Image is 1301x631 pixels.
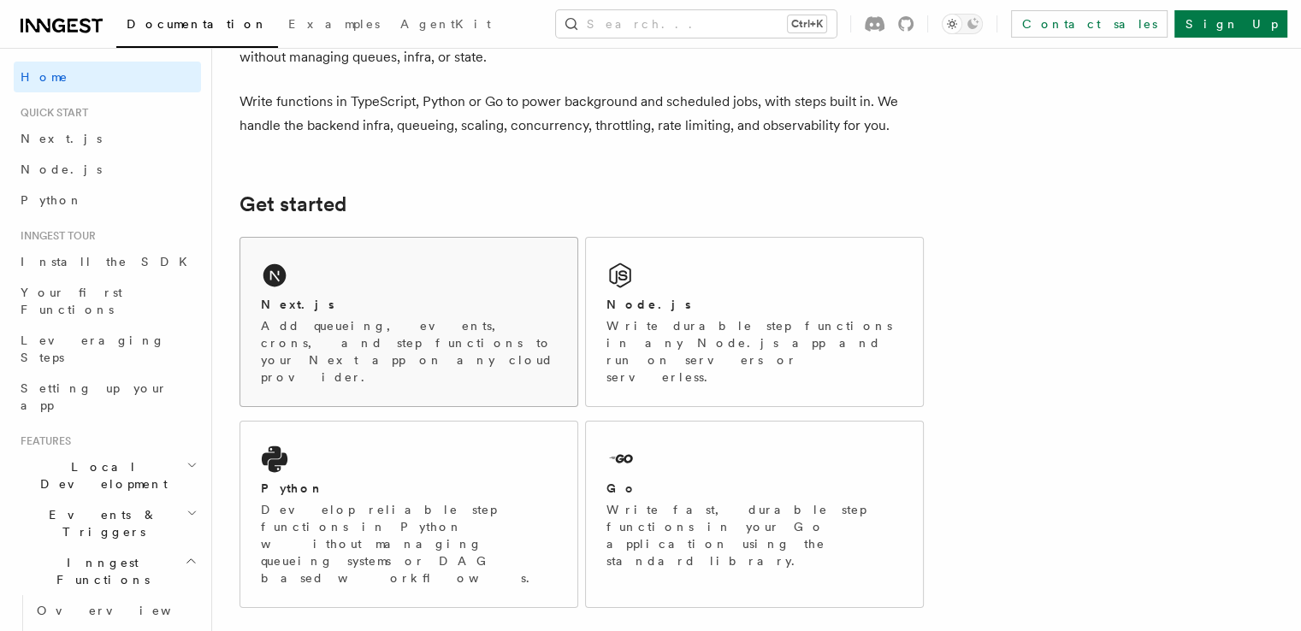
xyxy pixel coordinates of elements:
a: Sign Up [1174,10,1287,38]
button: Local Development [14,451,201,499]
span: Overview [37,604,213,617]
kbd: Ctrl+K [788,15,826,32]
a: Get started [240,192,346,216]
span: Quick start [14,106,88,120]
a: Home [14,62,201,92]
p: Add queueing, events, crons, and step functions to your Next app on any cloud provider. [261,317,557,386]
a: Examples [278,5,390,46]
a: Node.jsWrite durable step functions in any Node.js app and run on servers or serverless. [585,237,924,407]
span: Local Development [14,458,186,492]
span: Events & Triggers [14,506,186,540]
span: Next.js [21,132,102,145]
span: Inngest tour [14,229,96,243]
a: Your first Functions [14,277,201,325]
a: Overview [30,595,201,626]
button: Search...Ctrl+K [556,10,837,38]
button: Toggle dark mode [942,14,983,34]
a: Python [14,185,201,215]
a: Next.jsAdd queueing, events, crons, and step functions to your Next app on any cloud provider. [240,237,578,407]
h2: Next.js [261,296,334,313]
span: Install the SDK [21,255,198,268]
p: Develop reliable step functions in Python without managing queueing systems or DAG based workflows. [261,501,557,587]
span: Documentation [127,17,268,31]
span: Python [21,193,83,207]
span: Examples [288,17,380,31]
a: Node.js [14,154,201,185]
span: AgentKit [400,17,491,31]
a: Next.js [14,123,201,154]
button: Inngest Functions [14,547,201,595]
a: GoWrite fast, durable step functions in your Go application using the standard library. [585,421,924,608]
span: Features [14,434,71,448]
a: Install the SDK [14,246,201,277]
span: Home [21,68,68,86]
a: Contact sales [1011,10,1168,38]
p: Write functions in TypeScript, Python or Go to power background and scheduled jobs, with steps bu... [240,90,924,138]
h2: Node.js [606,296,691,313]
a: PythonDevelop reliable step functions in Python without managing queueing systems or DAG based wo... [240,421,578,608]
a: Leveraging Steps [14,325,201,373]
span: Node.js [21,162,102,176]
span: Leveraging Steps [21,333,165,364]
a: Documentation [116,5,278,48]
h2: Python [261,480,324,497]
h2: Go [606,480,637,497]
p: Write fast, durable step functions in your Go application using the standard library. [606,501,902,569]
a: Setting up your app [14,373,201,421]
button: Events & Triggers [14,499,201,547]
span: Inngest Functions [14,554,185,588]
span: Setting up your app [21,381,168,412]
a: AgentKit [390,5,501,46]
p: Write durable step functions in any Node.js app and run on servers or serverless. [606,317,902,386]
span: Your first Functions [21,286,122,316]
